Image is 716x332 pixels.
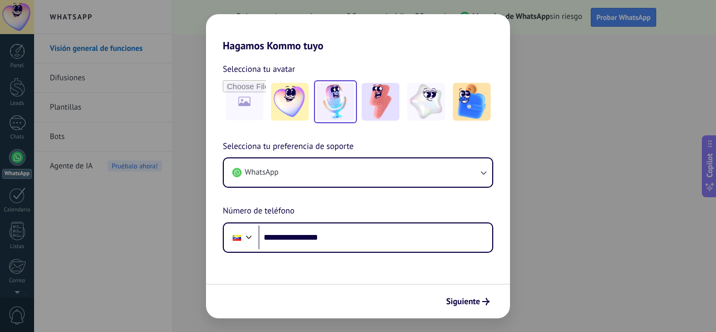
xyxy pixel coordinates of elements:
[317,83,354,121] img: -2.jpeg
[446,298,480,305] span: Siguiente
[407,83,445,121] img: -4.jpeg
[223,140,354,154] span: Selecciona tu preferencia de soporte
[453,83,491,121] img: -5.jpeg
[271,83,309,121] img: -1.jpeg
[223,205,295,218] span: Número de teléfono
[223,62,295,76] span: Selecciona tu avatar
[441,293,494,310] button: Siguiente
[362,83,399,121] img: -3.jpeg
[245,167,278,178] span: WhatsApp
[227,227,247,249] div: Venezuela: + 58
[206,14,510,52] h2: Hagamos Kommo tuyo
[224,158,492,187] button: WhatsApp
